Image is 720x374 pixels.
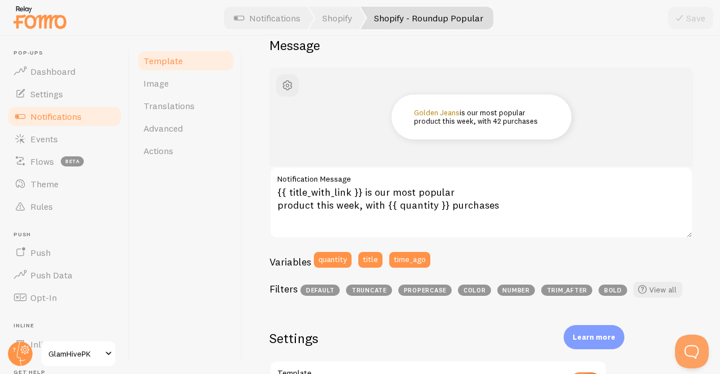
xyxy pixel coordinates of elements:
iframe: Help Scout Beacon - Open [675,335,709,368]
a: Push Data [7,264,123,286]
a: Dashboard [7,60,123,83]
a: Opt-In [7,286,123,309]
span: Push [13,231,123,238]
a: Push [7,241,123,264]
a: Inline [7,333,123,355]
a: Actions [137,139,235,162]
h3: Filters [269,282,298,295]
span: Template [143,55,183,66]
button: title [358,252,382,268]
label: Notification Message [269,166,693,186]
a: Template [137,49,235,72]
span: Inline [30,339,52,350]
span: Advanced [143,123,183,134]
span: Flows [30,156,54,167]
span: truncate [346,285,392,296]
h3: Variables [269,255,311,268]
a: Events [7,128,123,150]
span: Translations [143,100,195,111]
img: fomo-relay-logo-orange.svg [12,3,68,31]
span: Pop-ups [13,49,123,57]
span: Opt-In [30,292,57,303]
a: Notifications [7,105,123,128]
span: default [300,285,340,296]
a: Advanced [137,117,235,139]
span: trim_after [541,285,592,296]
span: Settings [30,88,63,100]
p: Learn more [573,332,615,343]
span: Theme [30,178,58,190]
span: color [458,285,491,296]
a: Translations [137,94,235,117]
h2: Settings [269,330,607,347]
span: Events [30,133,58,145]
a: View all [633,282,682,298]
a: GlamHivePK [40,340,116,367]
span: Push [30,247,51,258]
span: Push Data [30,269,73,281]
div: Learn more [564,325,624,349]
span: Inline [13,322,123,330]
span: GlamHivePK [48,347,102,361]
a: Settings [7,83,123,105]
a: Theme [7,173,123,195]
span: number [497,285,535,296]
a: Flows beta [7,150,123,173]
span: Notifications [30,111,82,122]
span: beta [61,156,84,166]
span: Image [143,78,169,89]
a: Golden Jeans [414,108,460,117]
span: Rules [30,201,53,212]
h2: Message [269,37,693,54]
span: Dashboard [30,66,75,77]
button: time_ago [389,252,430,268]
p: is our most popular product this week, with 42 purchases [414,109,549,125]
a: Image [137,72,235,94]
button: quantity [314,252,352,268]
a: Rules [7,195,123,218]
span: bold [598,285,627,296]
span: propercase [398,285,452,296]
span: Actions [143,145,173,156]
